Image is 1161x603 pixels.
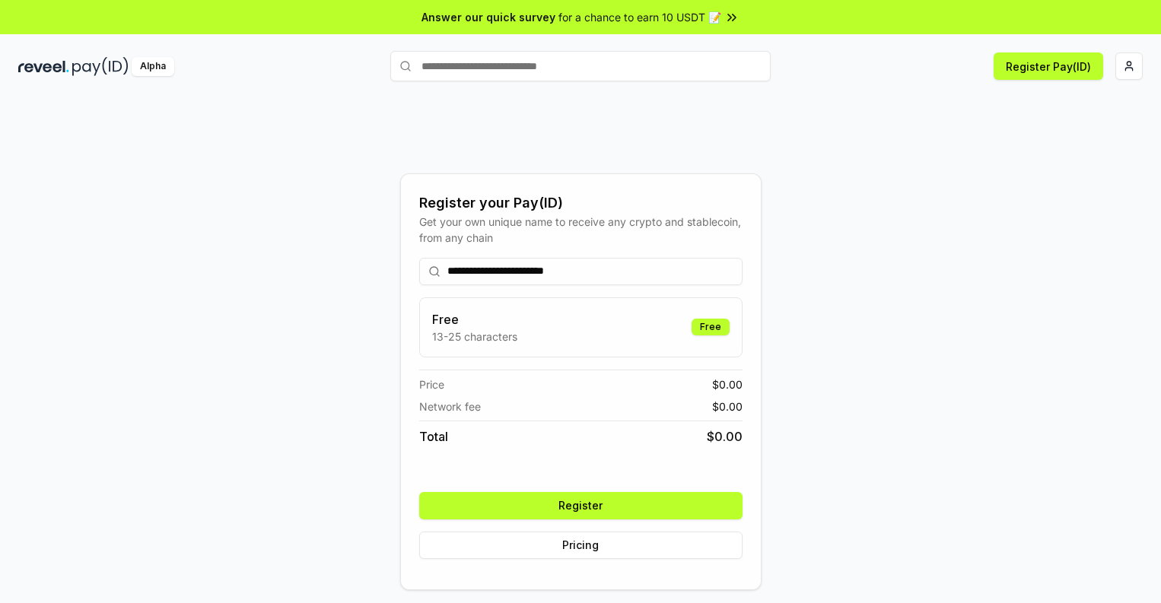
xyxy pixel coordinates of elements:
[419,214,743,246] div: Get your own unique name to receive any crypto and stablecoin, from any chain
[419,427,448,446] span: Total
[432,328,517,344] p: 13-25 characters
[18,57,69,76] img: reveel_dark
[72,57,129,76] img: pay_id
[707,427,743,446] span: $ 0.00
[712,398,743,414] span: $ 0.00
[419,398,481,414] span: Network fee
[421,9,555,25] span: Answer our quick survey
[419,192,743,214] div: Register your Pay(ID)
[692,319,730,335] div: Free
[419,376,444,392] span: Price
[132,57,174,76] div: Alpha
[558,9,721,25] span: for a chance to earn 10 USDT 📝
[419,532,743,559] button: Pricing
[432,310,517,328] h3: Free
[994,52,1103,80] button: Register Pay(ID)
[712,376,743,392] span: $ 0.00
[419,492,743,519] button: Register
